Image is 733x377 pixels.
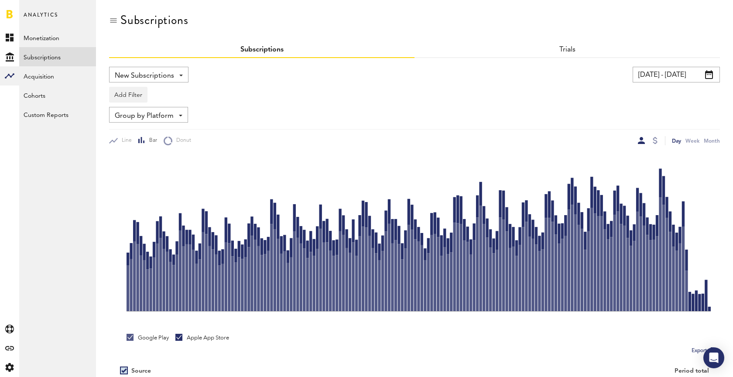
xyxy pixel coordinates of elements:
text: 800 [114,168,122,172]
a: Custom Reports [19,105,96,124]
span: Bar [145,137,157,144]
span: Line [118,137,132,144]
text: [DATE] [237,316,254,324]
div: Week [685,136,699,145]
a: Trials [559,46,575,53]
text: [DATE] [296,316,312,324]
text: [DATE] [531,316,548,324]
span: Donut [172,137,191,144]
text: [DATE] [590,316,606,324]
button: Add Filter [109,87,147,103]
a: Subscriptions [240,46,284,53]
text: 200 [114,274,122,278]
span: New Subscriptions [115,69,174,83]
div: Period total [425,367,709,375]
a: Acquisition [19,66,96,86]
button: Export [689,345,720,356]
text: 600 [114,203,122,207]
text: [DATE] [120,316,136,324]
text: 0 [120,309,122,313]
text: [DATE] [649,316,665,324]
span: Analytics [24,10,58,28]
text: 400 [114,238,122,243]
text: [DATE] [473,316,489,324]
div: Subscriptions [120,13,188,27]
div: Google Play [127,334,169,342]
span: Group by Platform [115,109,174,123]
div: Apple App Store [175,334,229,342]
text: [DATE] [414,316,430,324]
a: Monetization [19,28,96,47]
a: Subscriptions [19,47,96,66]
div: Month [704,136,720,145]
text: [DATE] [355,316,371,324]
img: Export [707,346,717,356]
div: Day [672,136,681,145]
a: Cohorts [19,86,96,105]
text: [DATE] [178,316,195,324]
div: Open Intercom Messenger [703,347,724,368]
div: Source [131,367,151,375]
